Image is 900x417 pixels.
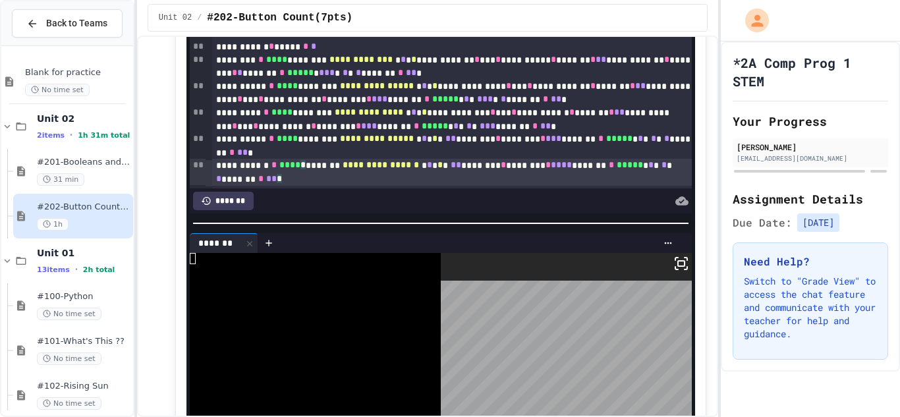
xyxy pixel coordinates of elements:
[207,10,352,26] span: #202-Button Count(7pts)
[37,113,130,125] span: Unit 02
[37,131,65,140] span: 2 items
[37,265,70,274] span: 13 items
[733,53,888,90] h1: *2A Comp Prog 1 STEM
[46,16,107,30] span: Back to Teams
[83,265,115,274] span: 2h total
[159,13,192,23] span: Unit 02
[37,397,101,410] span: No time set
[197,13,202,23] span: /
[37,173,84,186] span: 31 min
[37,381,130,392] span: #102-Rising Sun
[37,247,130,259] span: Unit 01
[37,202,130,213] span: #202-Button Count(7pts)
[744,275,877,341] p: Switch to "Grade View" to access the chat feature and communicate with your teacher for help and ...
[37,336,130,347] span: #101-What's This ??
[25,84,90,96] span: No time set
[37,218,69,231] span: 1h
[797,213,839,232] span: [DATE]
[37,352,101,365] span: No time set
[37,291,130,302] span: #100-Python
[744,254,877,269] h3: Need Help?
[37,157,130,168] span: #201-Booleans and Buttons(7pts)
[733,112,888,130] h2: Your Progress
[70,130,72,140] span: •
[737,141,884,153] div: [PERSON_NAME]
[731,5,772,36] div: My Account
[733,215,792,231] span: Due Date:
[78,131,130,140] span: 1h 31m total
[75,264,78,275] span: •
[12,9,123,38] button: Back to Teams
[737,153,884,163] div: [EMAIL_ADDRESS][DOMAIN_NAME]
[25,67,130,78] span: Blank for practice
[37,308,101,320] span: No time set
[733,190,888,208] h2: Assignment Details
